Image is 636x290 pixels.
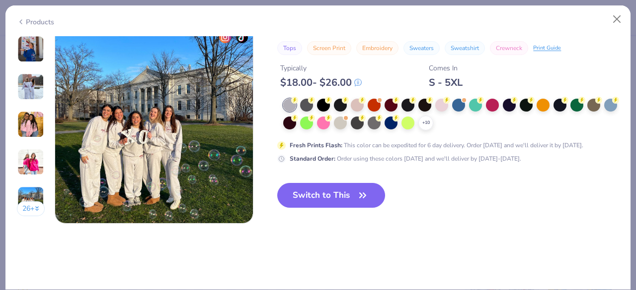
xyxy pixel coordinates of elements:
div: Products [17,17,54,27]
div: S - 5XL [429,76,463,89]
button: Crewneck [490,41,528,55]
button: Sweaters [403,41,440,55]
div: Print Guide [533,44,561,52]
div: Comes In [429,63,463,73]
img: User generated content [17,149,44,175]
span: + 10 [422,119,430,126]
img: tiktok-icon.png [236,31,248,43]
button: Tops [277,41,302,55]
button: 26+ [17,201,45,216]
button: Sweatshirt [445,41,485,55]
img: 0276a2c2-02aa-483e-b98d-b3de244da184 [55,26,253,223]
div: Order using these colors [DATE] and we'll deliver by [DATE]-[DATE]. [290,154,521,163]
div: Typically [280,63,362,73]
button: Close [608,10,627,29]
img: insta-icon.png [219,31,231,43]
button: Screen Print [307,41,351,55]
button: Switch to This [277,183,385,208]
strong: Fresh Prints Flash : [290,141,342,149]
img: User generated content [17,111,44,138]
img: User generated content [17,186,44,213]
div: This color can be expedited for 6 day delivery. Order [DATE] and we'll deliver it by [DATE]. [290,140,583,149]
img: User generated content [17,73,44,100]
img: User generated content [17,36,44,62]
button: Embroidery [356,41,398,55]
strong: Standard Order : [290,154,335,162]
div: $ 18.00 - $ 26.00 [280,76,362,89]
